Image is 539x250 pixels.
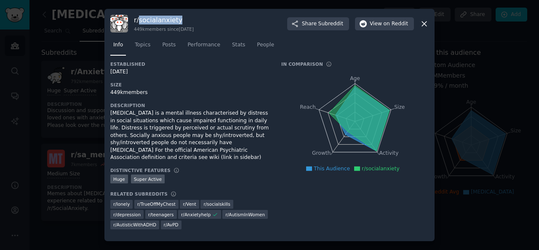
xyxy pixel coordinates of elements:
[384,20,408,28] span: on Reddit
[159,38,179,56] a: Posts
[113,201,130,207] span: r/ lonely
[110,110,269,161] div: [MEDICAL_DATA] is a mental illness characterised by distress in social situations which cause imp...
[355,17,414,31] button: Viewon Reddit
[113,212,141,218] span: r/ depression
[110,68,269,76] div: [DATE]
[257,41,274,49] span: People
[110,102,269,108] h3: Description
[183,201,196,207] span: r/ Vent
[113,41,123,49] span: Info
[203,201,230,207] span: r/ socialskills
[379,151,399,156] tspan: Activity
[281,61,323,67] h3: In Comparison
[254,38,277,56] a: People
[110,191,168,197] h3: Related Subreddits
[184,38,223,56] a: Performance
[370,20,408,28] span: View
[135,41,150,49] span: Topics
[162,41,176,49] span: Posts
[318,20,343,28] span: Subreddit
[232,41,245,49] span: Stats
[110,15,128,32] img: socialanxiety
[148,212,174,218] span: r/ teenagers
[137,201,176,207] span: r/ TrueOffMyChest
[229,38,248,56] a: Stats
[164,222,179,228] span: r/ AvPD
[181,212,211,218] span: r/ Anxietyhelp
[110,167,171,173] h3: Distinctive Features
[110,89,269,97] div: 449k members
[134,26,194,32] div: 449k members since [DATE]
[287,17,349,31] button: ShareSubreddit
[110,175,128,183] div: Huge
[110,61,269,67] h3: Established
[131,175,165,183] div: Super Active
[300,104,316,110] tspan: Reach
[132,38,153,56] a: Topics
[362,166,400,172] span: r/socialanxiety
[110,82,269,88] h3: Size
[350,75,360,81] tspan: Age
[314,166,350,172] span: This Audience
[312,151,331,156] tspan: Growth
[225,212,265,218] span: r/ AutismInWomen
[113,222,156,228] span: r/ AutisticWithADHD
[110,38,126,56] a: Info
[134,16,194,24] h3: r/ socialanxiety
[394,104,405,110] tspan: Size
[302,20,343,28] span: Share
[187,41,220,49] span: Performance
